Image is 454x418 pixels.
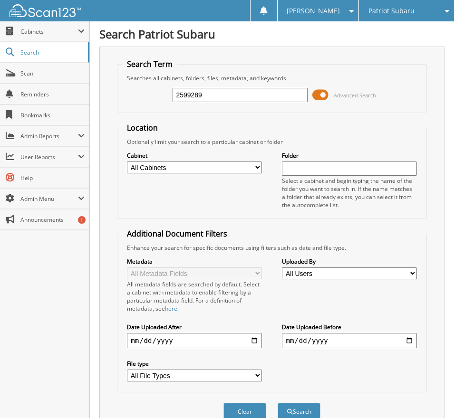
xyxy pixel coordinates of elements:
span: Scan [20,69,85,77]
label: Date Uploaded After [127,323,261,331]
legend: Location [122,123,163,133]
label: File type [127,360,261,368]
label: Folder [282,152,416,160]
label: Date Uploaded Before [282,323,416,331]
legend: Additional Document Filters [122,228,232,239]
a: here [165,304,177,313]
span: Advanced Search [334,92,376,99]
div: Searches all cabinets, folders, files, metadata, and keywords [122,74,421,82]
span: Reminders [20,90,85,98]
span: Admin Reports [20,132,78,140]
span: Patriot Subaru [368,8,415,14]
div: Enhance your search for specific documents using filters such as date and file type. [122,244,421,252]
iframe: Chat Widget [406,372,454,418]
span: Search [20,48,83,57]
input: start [127,333,261,348]
img: scan123-logo-white.svg [10,4,81,17]
label: Uploaded By [282,257,416,266]
span: Bookmarks [20,111,85,119]
span: Cabinets [20,28,78,36]
div: 1 [78,216,86,224]
span: Help [20,174,85,182]
span: [PERSON_NAME] [287,8,340,14]
label: Cabinet [127,152,261,160]
span: User Reports [20,153,78,161]
input: end [282,333,416,348]
label: Metadata [127,257,261,266]
legend: Search Term [122,59,177,69]
div: Optionally limit your search to a particular cabinet or folder [122,138,421,146]
div: All metadata fields are searched by default. Select a cabinet with metadata to enable filtering b... [127,280,261,313]
span: Admin Menu [20,195,78,203]
h1: Search Patriot Subaru [99,26,444,42]
div: Select a cabinet and begin typing the name of the folder you want to search in. If the name match... [282,177,416,209]
span: Announcements [20,216,85,224]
